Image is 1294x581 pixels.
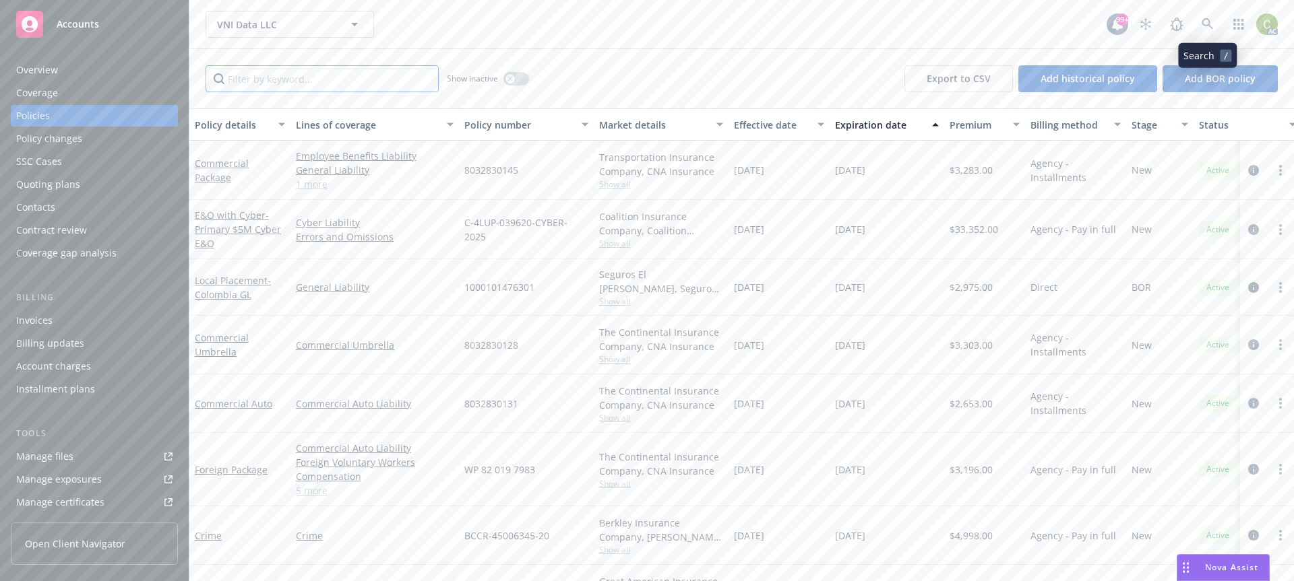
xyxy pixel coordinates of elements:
[950,463,993,477] span: $3,196.00
[11,219,178,241] a: Contract review
[290,108,459,141] button: Lines of coverage
[1163,11,1190,38] a: Report a Bug
[296,149,454,163] a: Employee Benefits Liability
[16,378,95,400] div: Installment plans
[296,163,454,177] a: General Liability
[217,18,334,32] span: VNI Data LLC
[1132,528,1152,543] span: New
[1245,162,1262,178] a: circleInformation
[11,469,178,490] a: Manage exposures
[950,528,993,543] span: $4,998.00
[1205,561,1258,573] span: Nova Assist
[296,118,439,132] div: Lines of coverage
[1194,11,1221,38] a: Search
[599,118,708,132] div: Market details
[1204,164,1231,176] span: Active
[1041,72,1135,85] span: Add historical policy
[1245,527,1262,543] a: circleInformation
[1185,72,1256,85] span: Add BOR policy
[464,397,518,411] span: 8032830131
[1256,13,1278,35] img: photo
[1132,118,1173,132] div: Stage
[835,338,865,352] span: [DATE]
[1272,461,1289,477] a: more
[1025,108,1126,141] button: Billing method
[296,338,454,352] a: Commercial Umbrella
[1204,281,1231,294] span: Active
[1245,337,1262,353] a: circleInformation
[25,537,125,551] span: Open Client Navigator
[11,82,178,104] a: Coverage
[16,355,91,377] div: Account charges
[16,446,73,467] div: Manage files
[1204,397,1231,409] span: Active
[734,463,764,477] span: [DATE]
[16,310,53,331] div: Invoices
[599,384,723,412] div: The Continental Insurance Company, CNA Insurance
[206,65,439,92] input: Filter by keyword...
[1132,222,1152,236] span: New
[296,441,454,455] a: Commercial Auto Liability
[1030,118,1106,132] div: Billing method
[950,222,998,236] span: $33,352.00
[11,59,178,81] a: Overview
[16,59,58,81] div: Overview
[11,242,178,264] a: Coverage gap analysis
[944,108,1025,141] button: Premium
[1030,331,1121,359] span: Agency - Installments
[830,108,944,141] button: Expiration date
[1204,224,1231,236] span: Active
[195,274,271,301] span: - Colombia GL
[835,528,865,543] span: [DATE]
[950,280,993,294] span: $2,975.00
[1204,339,1231,351] span: Active
[1272,162,1289,178] a: more
[296,397,454,411] a: Commercial Auto Liability
[296,215,454,230] a: Cyber Liability
[16,219,87,241] div: Contract review
[11,151,178,172] a: SSC Cases
[1163,65,1278,92] button: Add BOR policy
[464,280,534,294] span: 1000101476301
[1116,13,1128,26] div: 99+
[11,378,178,400] a: Installment plans
[1245,221,1262,238] a: circleInformation
[599,544,723,555] span: Show all
[296,230,454,244] a: Errors and Omissions
[599,516,723,544] div: Berkley Insurance Company, [PERSON_NAME] Corporation
[16,82,58,104] div: Coverage
[734,397,764,411] span: [DATE]
[206,11,374,38] button: VNI Data LLC
[464,528,549,543] span: BCCR-45006345-20
[1030,280,1057,294] span: Direct
[1018,65,1157,92] button: Add historical policy
[1030,463,1116,477] span: Agency - Pay in full
[1030,389,1121,417] span: Agency - Installments
[459,108,594,141] button: Policy number
[16,197,55,218] div: Contacts
[599,325,723,353] div: The Continental Insurance Company, CNA Insurance
[950,118,1005,132] div: Premium
[16,491,104,513] div: Manage certificates
[57,19,99,30] span: Accounts
[11,355,178,377] a: Account charges
[195,331,249,358] a: Commercial Umbrella
[16,128,82,149] div: Policy changes
[464,338,518,352] span: 8032830128
[599,267,723,296] div: Seguros El [PERSON_NAME], Seguros El [PERSON_NAME]
[464,463,535,477] span: WP 82 019 7983
[11,491,178,513] a: Manage certificates
[195,274,271,301] a: Local Placement
[734,222,764,236] span: [DATE]
[1272,527,1289,543] a: more
[195,209,281,250] span: - Primary $5M Cyber E&O
[835,463,865,477] span: [DATE]
[599,478,723,489] span: Show all
[1245,279,1262,296] a: circleInformation
[835,163,865,177] span: [DATE]
[16,105,50,127] div: Policies
[11,105,178,127] a: Policies
[1204,463,1231,475] span: Active
[835,280,865,294] span: [DATE]
[447,73,498,84] span: Show inactive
